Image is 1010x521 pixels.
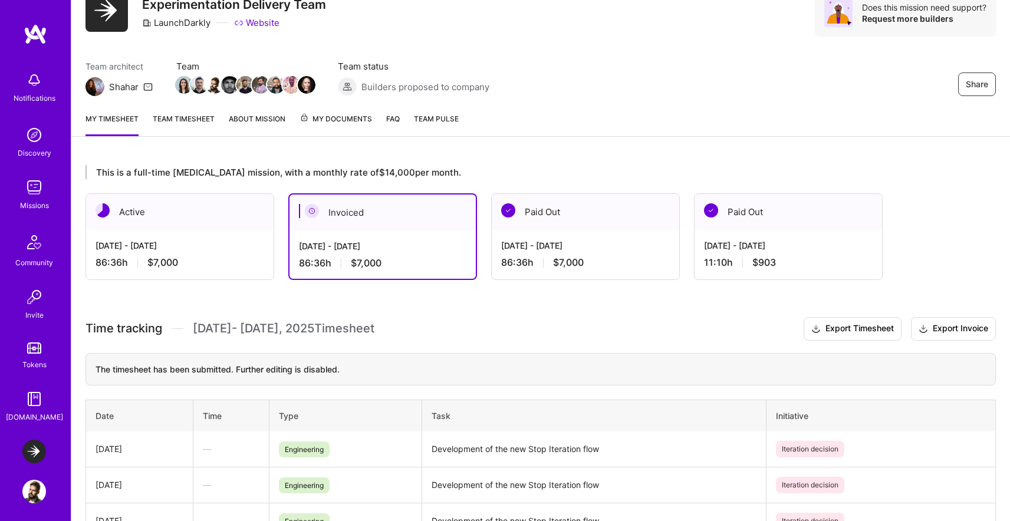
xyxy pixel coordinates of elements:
img: Team Member Avatar [175,76,193,94]
div: Notifications [14,92,55,104]
i: icon Mail [143,82,153,91]
a: User Avatar [19,480,49,503]
div: [DATE] - [DATE] [501,239,670,252]
a: Team Member Avatar [207,75,222,95]
div: This is a full-time [MEDICAL_DATA] mission, with a monthly rate of $14,000 per month. [85,165,944,179]
img: Community [20,228,48,256]
span: Team Pulse [414,114,459,123]
div: 86:36 h [299,257,466,269]
img: Paid Out [501,203,515,217]
img: User Avatar [22,480,46,503]
a: Team Member Avatar [284,75,299,95]
div: Active [86,194,274,230]
div: [DOMAIN_NAME] [6,411,63,423]
div: Paid Out [492,194,679,230]
img: Team Member Avatar [298,76,315,94]
div: [DATE] - [DATE] [299,240,466,252]
a: Team Member Avatar [238,75,253,95]
a: FAQ [386,113,400,136]
div: Discovery [18,147,51,159]
a: LaunchDarkly: Experimentation Delivery Team [19,440,49,463]
div: Invoiced [289,194,476,230]
button: Export Timesheet [804,317,902,341]
a: Team Member Avatar [268,75,284,95]
a: Team Member Avatar [222,75,238,95]
img: Team Member Avatar [221,76,239,94]
span: Engineering [279,477,330,493]
div: [DATE] [96,443,183,455]
span: My Documents [300,113,372,126]
i: icon Download [919,323,928,335]
div: [DATE] - [DATE] [704,239,873,252]
span: Team architect [85,60,153,72]
div: Community [15,256,53,269]
div: LaunchDarkly [142,17,210,29]
a: Team Member Avatar [176,75,192,95]
div: Tokens [22,358,47,371]
div: 11:10 h [704,256,873,269]
span: Team status [338,60,489,72]
img: Invite [22,285,46,309]
a: Team Member Avatar [299,75,314,95]
span: Iteration decision [776,441,844,457]
button: Share [958,72,996,96]
a: Website [234,17,279,29]
th: Initiative [766,400,995,431]
i: icon Download [811,323,821,335]
a: Team Member Avatar [253,75,268,95]
img: Team Member Avatar [190,76,208,94]
img: Invoiced [305,204,319,218]
img: discovery [22,123,46,147]
span: Engineering [279,441,330,457]
button: Export Invoice [911,317,996,341]
img: bell [22,68,46,92]
img: guide book [22,387,46,411]
img: tokens [27,342,41,354]
div: [DATE] [96,479,183,491]
div: Missions [20,199,49,212]
img: Team Architect [85,77,104,96]
span: [DATE] - [DATE] , 2025 Timesheet [193,321,374,336]
img: teamwork [22,176,46,199]
td: Development of the new Stop Iteration flow [422,467,766,503]
a: My timesheet [85,113,139,136]
td: Development of the new Stop Iteration flow [422,431,766,467]
i: icon CompanyGray [142,18,152,28]
img: Team Member Avatar [236,76,254,94]
span: Team [176,60,314,72]
img: Active [96,203,110,217]
img: Team Member Avatar [267,76,285,94]
span: Time tracking [85,321,162,336]
img: Builders proposed to company [338,77,357,96]
a: Team Pulse [414,113,459,136]
img: Paid Out [704,203,718,217]
span: $7,000 [147,256,178,269]
img: LaunchDarkly: Experimentation Delivery Team [22,440,46,463]
span: Builders proposed to company [361,81,489,93]
th: Date [86,400,193,431]
span: $7,000 [553,256,584,269]
div: Invite [25,309,44,321]
div: Shahar [109,81,139,93]
th: Type [269,400,422,431]
span: Share [966,78,988,90]
span: $903 [752,256,776,269]
div: — [203,479,260,491]
a: Team Member Avatar [192,75,207,95]
div: The timesheet has been submitted. Further editing is disabled. [85,353,996,385]
a: My Documents [300,113,372,136]
div: Does this mission need support? [862,2,986,13]
img: Team Member Avatar [282,76,300,94]
a: Team timesheet [153,113,215,136]
div: [DATE] - [DATE] [96,239,264,252]
img: logo [24,24,47,45]
img: Team Member Avatar [206,76,223,94]
img: Team Member Avatar [252,76,269,94]
th: Task [422,400,766,431]
div: Paid Out [695,194,882,230]
span: $7,000 [351,257,381,269]
div: Request more builders [862,13,986,24]
div: 86:36 h [96,256,264,269]
span: Iteration decision [776,477,844,493]
a: About Mission [229,113,285,136]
